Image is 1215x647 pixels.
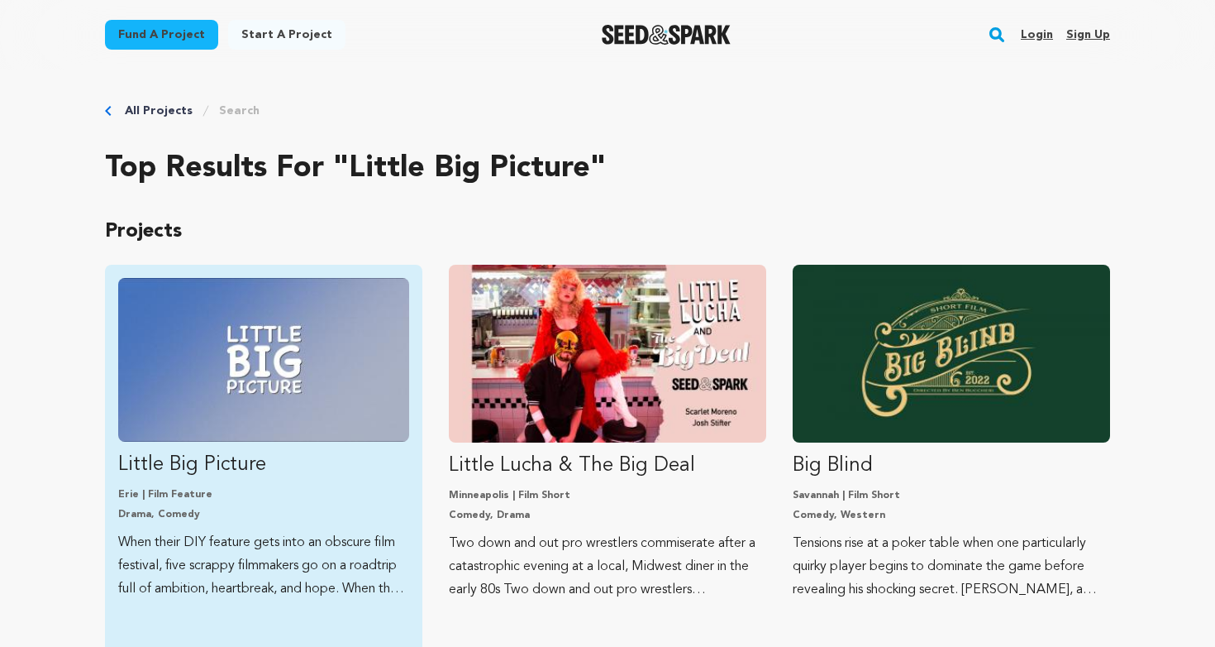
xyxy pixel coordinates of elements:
[602,25,731,45] img: Seed&Spark Logo Dark Mode
[219,103,260,119] a: Search
[449,509,766,522] p: Comedy, Drama
[1021,22,1053,48] a: Login
[449,489,766,502] p: Minneapolis | Film Short
[118,452,409,478] p: Little Big Picture
[125,103,193,119] a: All Projects
[793,489,1110,502] p: Savannah | Film Short
[449,532,766,601] p: Two down and out pro wrestlers commiserate after a catastrophic evening at a local, Midwest diner...
[793,265,1110,601] a: Fund Big Blind
[118,278,409,601] a: Fund Little Big Picture
[793,453,1110,479] p: Big Blind
[793,532,1110,601] p: Tensions rise at a poker table when one particularly quirky player begins to dominate the game be...
[118,531,409,601] p: When their DIY feature gets into an obscure film festival, five scrappy filmmakers go on a roadtr...
[118,488,409,501] p: Erie | Film Feature
[105,152,1110,185] h2: Top results for "Little big Picture"
[105,218,1110,245] p: Projects
[105,20,218,50] a: Fund a project
[793,509,1110,522] p: Comedy, Western
[118,508,409,521] p: Drama, Comedy
[105,103,1110,119] div: Breadcrumb
[602,25,731,45] a: Seed&Spark Homepage
[1066,22,1110,48] a: Sign up
[449,453,766,479] p: Little Lucha & The Big Deal
[228,20,345,50] a: Start a project
[449,265,766,601] a: Fund Little Lucha &amp; The Big Deal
